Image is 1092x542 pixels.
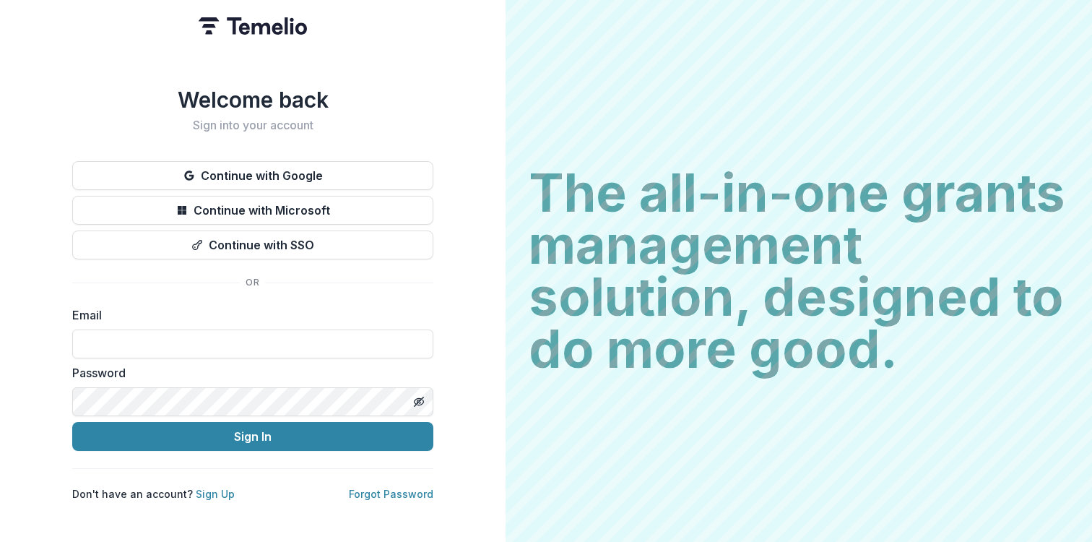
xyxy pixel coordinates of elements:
[72,119,433,132] h2: Sign into your account
[72,364,425,382] label: Password
[349,488,433,500] a: Forgot Password
[72,486,235,502] p: Don't have an account?
[72,306,425,324] label: Email
[199,17,307,35] img: Temelio
[72,231,433,259] button: Continue with SSO
[72,422,433,451] button: Sign In
[196,488,235,500] a: Sign Up
[407,390,430,413] button: Toggle password visibility
[72,161,433,190] button: Continue with Google
[72,87,433,113] h1: Welcome back
[72,196,433,225] button: Continue with Microsoft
